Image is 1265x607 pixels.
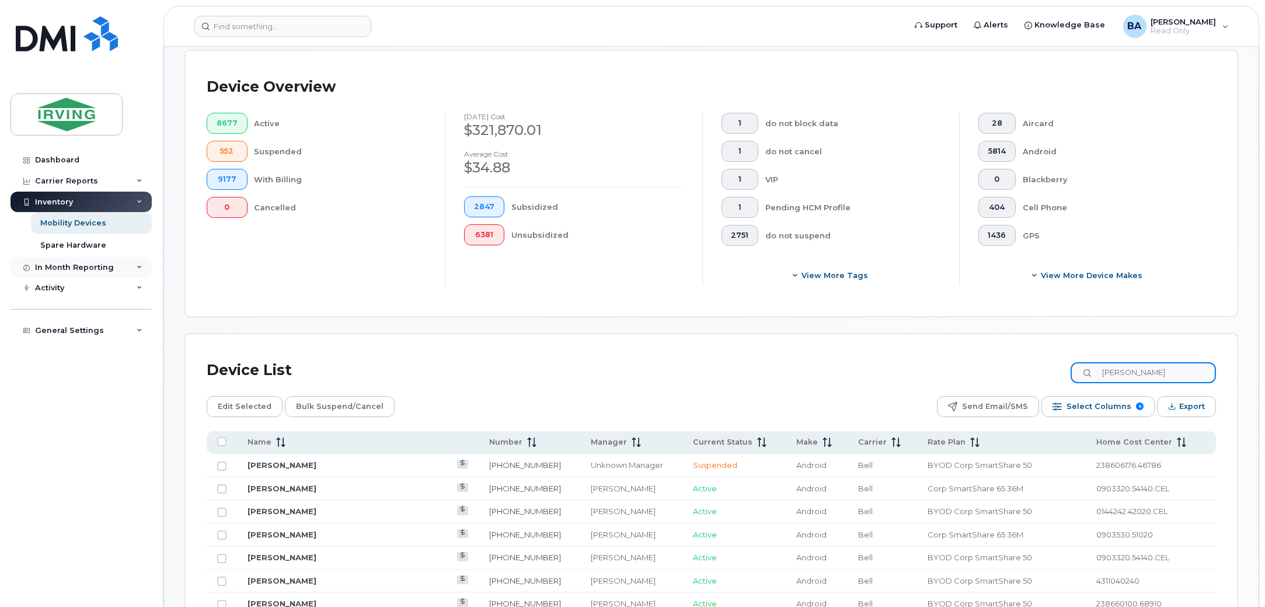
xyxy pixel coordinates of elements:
span: BYOD Corp SmartShare 50 [928,460,1032,470]
span: Android [796,530,827,539]
button: Select Columns 9 [1041,396,1155,417]
span: 2847 [474,202,494,211]
span: BYOD Corp SmartShare 50 [928,507,1032,516]
div: Cancelled [255,197,427,218]
span: 28 [988,119,1006,128]
span: Bell [858,576,873,585]
span: 1436 [988,231,1006,240]
a: Alerts [966,13,1017,37]
div: Device Overview [207,72,336,102]
span: Select Columns [1067,398,1131,415]
button: Send Email/SMS [937,396,1039,417]
span: View More Device Makes [1041,270,1142,281]
a: [PHONE_NUMBER] [489,576,561,585]
div: Suspended [255,141,427,162]
a: [PHONE_NUMBER] [489,507,561,516]
button: 5814 [978,141,1016,162]
button: 404 [978,197,1016,218]
div: VIP [765,169,940,190]
span: Bulk Suspend/Cancel [296,398,384,415]
span: Send Email/SMS [962,398,1028,415]
div: Device List [207,355,292,386]
input: Search Device List ... [1071,362,1216,383]
button: 2751 [722,225,759,246]
span: Home Cost Center [1096,437,1172,448]
span: 552 [217,147,238,156]
span: Bell [858,507,873,516]
button: 1 [722,141,759,162]
div: do not cancel [765,141,940,162]
button: 1 [722,113,759,134]
span: Edit Selected [218,398,271,415]
a: [PERSON_NAME] [248,460,316,470]
a: [PHONE_NUMBER] [489,484,561,493]
span: BYOD Corp SmartShare 50 [928,576,1032,585]
span: Make [796,437,818,448]
div: Active [255,113,427,134]
a: [PERSON_NAME] [248,484,316,493]
span: Android [796,484,827,493]
div: Blackberry [1023,169,1197,190]
span: Android [796,553,827,562]
a: [PHONE_NUMBER] [489,460,561,470]
div: Unknown Manager [591,460,672,471]
span: Number [489,437,522,448]
span: 8677 [217,119,238,128]
a: View Last Bill [457,552,468,561]
span: 5814 [988,147,1006,156]
div: $321,870.01 [464,120,683,140]
div: Aircard [1023,113,1197,134]
button: 8677 [207,113,248,134]
input: Find something... [194,16,371,37]
h4: [DATE] cost [464,113,683,120]
div: [PERSON_NAME] [591,552,672,563]
span: Read Only [1151,26,1217,36]
span: [PERSON_NAME] [1151,17,1217,26]
span: 6381 [474,230,494,240]
button: 9177 [207,169,248,190]
span: Active [693,484,717,493]
a: View Last Bill [457,529,468,538]
a: [PERSON_NAME] [248,530,316,539]
div: do not suspend [765,225,940,246]
span: 1 [731,147,748,156]
button: 552 [207,141,248,162]
span: Bell [858,530,873,539]
span: 0903530.51020 [1096,530,1153,539]
span: Active [693,530,717,539]
button: 1 [722,197,759,218]
button: 28 [978,113,1016,134]
span: BYOD Corp SmartShare 50 [928,553,1032,562]
div: [PERSON_NAME] [591,529,672,540]
span: Name [248,437,271,448]
span: 238606176.46786 [1096,460,1161,470]
a: [PERSON_NAME] [248,576,316,585]
span: Active [693,553,717,562]
span: Carrier [858,437,887,448]
a: [PERSON_NAME] [248,507,316,516]
div: [PERSON_NAME] [591,506,672,517]
span: View more tags [801,270,868,281]
span: 0903320.54140.CEL [1096,484,1169,493]
a: View Last Bill [457,460,468,469]
a: View Last Bill [457,575,468,584]
button: 6381 [464,224,504,245]
span: Android [796,507,827,516]
span: Knowledge Base [1035,19,1106,31]
div: $34.88 [464,158,683,178]
span: Corp SmartShare 65 36M [928,484,1023,493]
div: With Billing [255,169,427,190]
div: do not block data [765,113,940,134]
span: 0 [988,175,1006,184]
a: View Last Bill [457,506,468,515]
div: Cell Phone [1023,197,1197,218]
span: BA [1128,19,1142,33]
button: Bulk Suspend/Cancel [285,396,395,417]
div: GPS [1023,225,1197,246]
div: [PERSON_NAME] [591,483,672,494]
div: Bonas, Amanda [1115,15,1237,38]
span: 404 [988,203,1006,212]
span: 1 [731,175,748,184]
span: 4311040240 [1096,576,1139,585]
a: View Last Bill [457,483,468,492]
